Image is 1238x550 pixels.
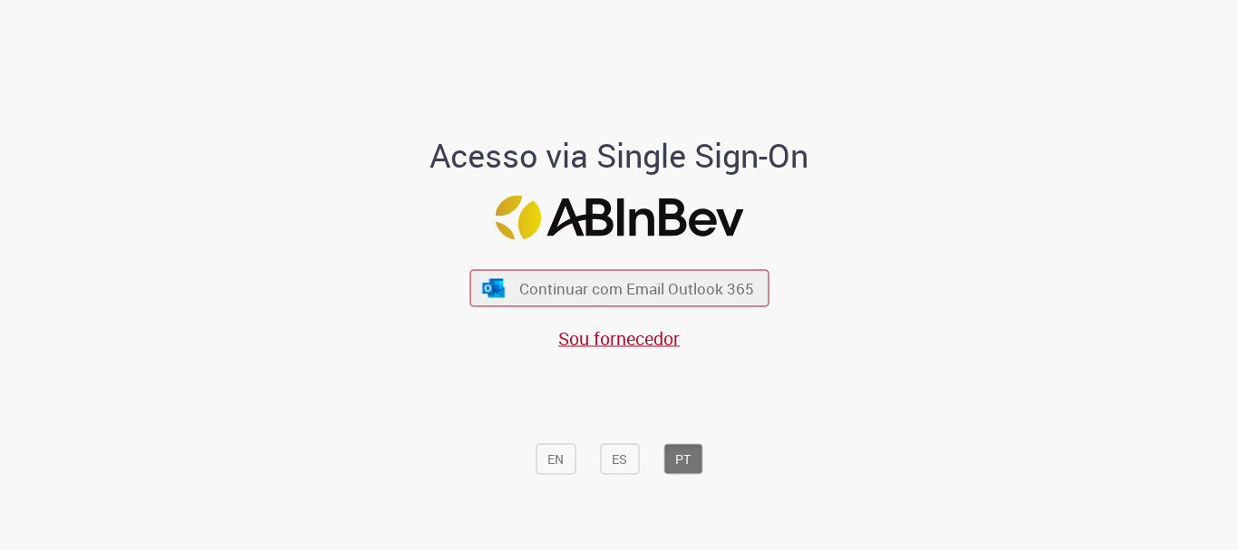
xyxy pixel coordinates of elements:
button: PT [663,444,702,475]
button: ícone Azure/Microsoft 360 Continuar com Email Outlook 365 [469,270,769,307]
a: Sou fornecedor [558,326,680,351]
span: Continuar com Email Outlook 365 [519,278,754,299]
button: ES [600,444,639,475]
img: Logo ABInBev [495,196,743,240]
button: EN [536,444,575,475]
h1: Acesso via Single Sign-On [368,138,871,174]
img: ícone Azure/Microsoft 360 [481,278,507,297]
